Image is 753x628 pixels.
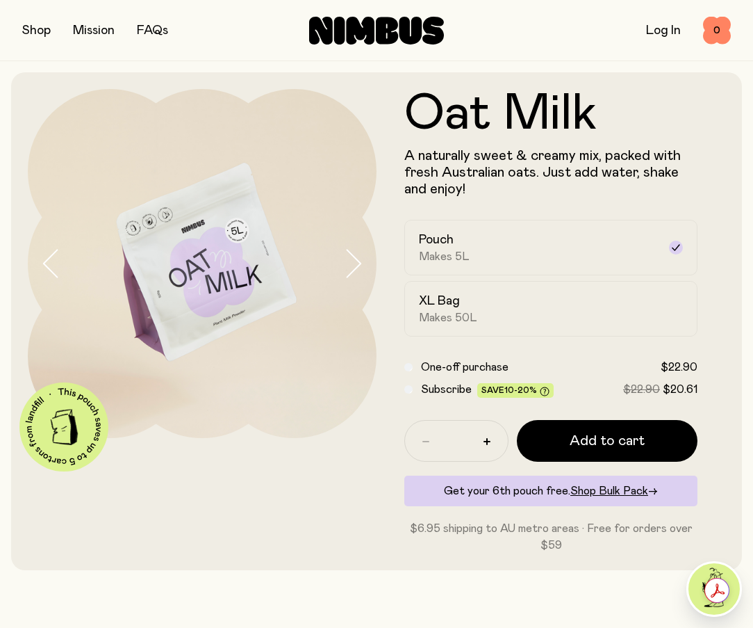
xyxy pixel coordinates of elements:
div: Get your 6th pouch free. [404,476,697,506]
h1: Oat Milk [404,89,697,139]
span: Subscribe [421,384,472,395]
button: 0 [703,17,731,45]
span: $22.90 [623,384,660,395]
img: agent [688,563,740,615]
span: Shop Bulk Pack [570,485,648,497]
h2: XL Bag [419,293,460,309]
span: Add to cart [570,431,645,451]
span: Makes 5L [419,250,470,264]
span: Makes 50L [419,311,477,325]
a: FAQs [137,24,168,37]
span: $20.61 [663,384,697,395]
button: Add to cart [517,420,697,462]
span: One-off purchase [421,362,508,373]
span: $22.90 [661,362,697,373]
a: Mission [73,24,115,37]
a: Shop Bulk Pack→ [570,485,658,497]
span: 10-20% [504,386,537,394]
p: A naturally sweet & creamy mix, packed with fresh Australian oats. Just add water, shake and enjoy! [404,147,697,198]
span: Save [481,386,549,396]
a: Log In [646,24,681,37]
p: $6.95 shipping to AU metro areas · Free for orders over $59 [404,520,697,554]
h2: Pouch [419,232,454,248]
